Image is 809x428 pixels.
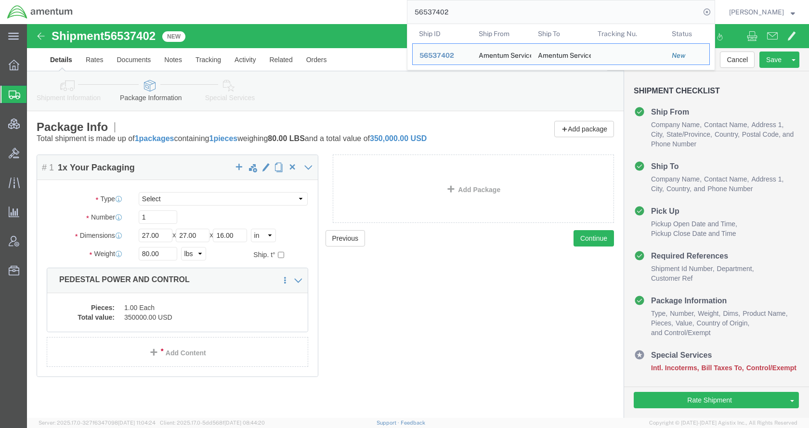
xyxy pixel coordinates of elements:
[665,24,710,43] th: Status
[407,0,700,24] input: Search for shipment number, reference number
[419,51,465,61] div: 56537402
[224,420,265,426] span: [DATE] 08:44:20
[479,44,525,65] div: Amentum Services, Inc.
[412,24,715,70] table: Search Results
[412,24,472,43] th: Ship ID
[591,24,665,43] th: Tracking Nu.
[472,24,532,43] th: Ship From
[419,52,454,59] span: 56537402
[401,420,425,426] a: Feedback
[649,419,797,427] span: Copyright © [DATE]-[DATE] Agistix Inc., All Rights Reserved
[531,24,591,43] th: Ship To
[27,24,809,418] iframe: FS Legacy Container
[7,5,73,19] img: logo
[729,7,784,17] span: Kent Gilman
[672,51,703,61] div: New
[729,6,796,18] button: [PERSON_NAME]
[39,420,156,426] span: Server: 2025.17.0-327f6347098
[377,420,401,426] a: Support
[160,420,265,426] span: Client: 2025.17.0-5dd568f
[538,44,584,65] div: Amentum Services, Inc
[118,420,156,426] span: [DATE] 11:04:24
